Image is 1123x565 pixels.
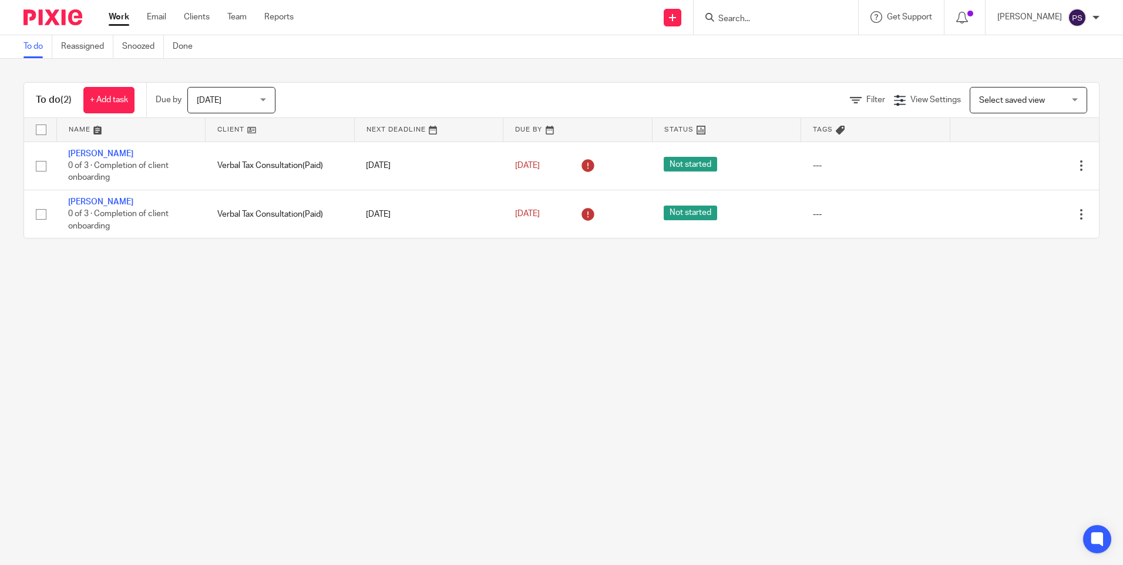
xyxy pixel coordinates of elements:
[23,35,52,58] a: To do
[997,11,1062,23] p: [PERSON_NAME]
[83,87,135,113] a: + Add task
[1068,8,1087,27] img: svg%3E
[354,142,503,190] td: [DATE]
[68,198,133,206] a: [PERSON_NAME]
[36,94,72,106] h1: To do
[122,35,164,58] a: Snoozed
[813,208,939,220] div: ---
[206,142,355,190] td: Verbal Tax Consultation(Paid)
[156,94,181,106] p: Due by
[515,162,540,170] span: [DATE]
[813,160,939,171] div: ---
[887,13,932,21] span: Get Support
[61,35,113,58] a: Reassigned
[264,11,294,23] a: Reports
[227,11,247,23] a: Team
[515,210,540,218] span: [DATE]
[813,126,833,133] span: Tags
[866,96,885,104] span: Filter
[354,190,503,238] td: [DATE]
[60,95,72,105] span: (2)
[206,190,355,238] td: Verbal Tax Consultation(Paid)
[184,11,210,23] a: Clients
[68,150,133,158] a: [PERSON_NAME]
[197,96,221,105] span: [DATE]
[68,162,169,182] span: 0 of 3 · Completion of client onboarding
[147,11,166,23] a: Email
[68,210,169,231] span: 0 of 3 · Completion of client onboarding
[664,206,717,220] span: Not started
[664,157,717,171] span: Not started
[109,11,129,23] a: Work
[979,96,1045,105] span: Select saved view
[717,14,823,25] input: Search
[910,96,961,104] span: View Settings
[173,35,201,58] a: Done
[23,9,82,25] img: Pixie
